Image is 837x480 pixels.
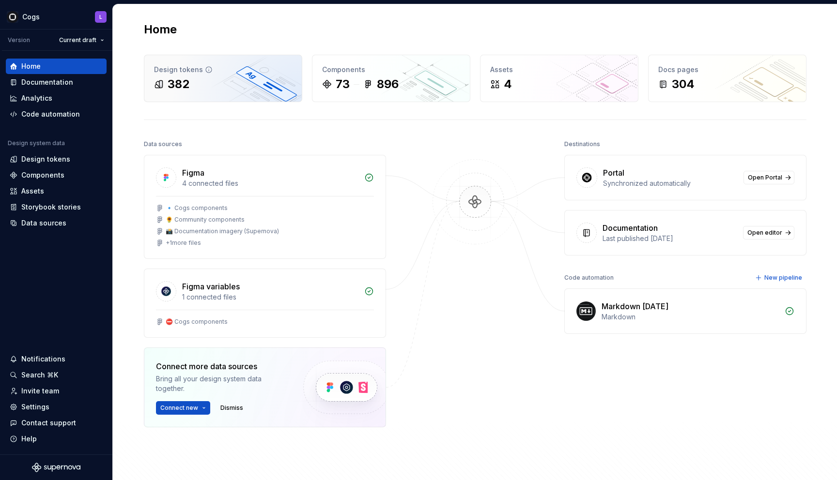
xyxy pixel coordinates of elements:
[6,383,107,399] a: Invite team
[2,6,110,27] button: CogsL
[154,65,292,75] div: Design tokens
[6,351,107,367] button: Notifications
[6,106,107,122] a: Code automation
[21,109,80,119] div: Code automation
[182,292,358,302] div: 1 connected files
[144,155,386,259] a: Figma4 connected files🔹 Cogs components🌻 Community components📸 Documentation imagery (Supernova)+...
[156,401,210,415] button: Connect new
[6,415,107,431] button: Contact support
[6,59,107,74] a: Home
[672,76,695,92] div: 304
[743,226,794,240] a: Open editor
[156,360,287,372] div: Connect more data sources
[168,76,189,92] div: 382
[21,418,76,428] div: Contact support
[6,399,107,415] a: Settings
[6,431,107,447] button: Help
[603,179,738,188] div: Synchronized automatically
[21,402,49,412] div: Settings
[182,167,204,179] div: Figma
[603,234,737,243] div: Last published [DATE]
[21,370,58,380] div: Search ⌘K
[22,12,40,22] div: Cogs
[59,36,96,44] span: Current draft
[21,354,65,364] div: Notifications
[480,55,638,102] a: Assets4
[21,186,44,196] div: Assets
[21,61,41,71] div: Home
[182,281,240,292] div: Figma variables
[490,65,628,75] div: Assets
[166,204,228,212] div: 🔹 Cogs components
[8,139,65,147] div: Design system data
[144,22,177,37] h2: Home
[21,154,70,164] div: Design tokens
[21,434,37,444] div: Help
[166,239,201,247] div: + 1 more files
[216,401,248,415] button: Dismiss
[144,55,302,102] a: Design tokens382
[21,218,66,228] div: Data sources
[166,216,245,224] div: 🌻 Community components
[99,13,102,21] div: L
[6,151,107,167] a: Design tokens
[336,76,350,92] div: 73
[55,33,108,47] button: Current draft
[648,55,806,102] a: Docs pages304
[744,171,794,184] a: Open Portal
[764,274,802,282] span: New pipeline
[603,167,624,179] div: Portal
[166,318,228,326] div: ⛔️ Cogs components
[748,174,782,181] span: Open Portal
[6,167,107,183] a: Components
[504,76,512,92] div: 4
[658,65,796,75] div: Docs pages
[6,90,107,106] a: Analytics
[602,312,779,322] div: Markdown
[752,271,806,285] button: New pipeline
[21,386,59,396] div: Invite team
[21,93,52,103] div: Analytics
[564,271,614,285] div: Code automation
[6,183,107,199] a: Assets
[322,65,460,75] div: Components
[32,463,80,472] svg: Supernova Logo
[8,36,30,44] div: Version
[6,215,107,231] a: Data sources
[7,11,18,23] img: 293001da-8814-4710-858c-a22b548e5d5c.png
[603,222,658,234] div: Documentation
[564,137,600,151] div: Destinations
[6,367,107,383] button: Search ⌘K
[182,179,358,188] div: 4 connected files
[377,76,399,92] div: 896
[156,374,287,393] div: Bring all your design system data together.
[166,227,279,235] div: 📸 Documentation imagery (Supernova)
[21,170,64,180] div: Components
[21,202,81,212] div: Storybook stories
[160,404,198,412] span: Connect new
[747,229,782,237] span: Open editor
[220,404,243,412] span: Dismiss
[21,77,73,87] div: Documentation
[144,269,386,338] a: Figma variables1 connected files⛔️ Cogs components
[6,199,107,215] a: Storybook stories
[144,137,182,151] div: Data sources
[602,300,668,312] div: Markdown [DATE]
[6,75,107,90] a: Documentation
[312,55,470,102] a: Components73896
